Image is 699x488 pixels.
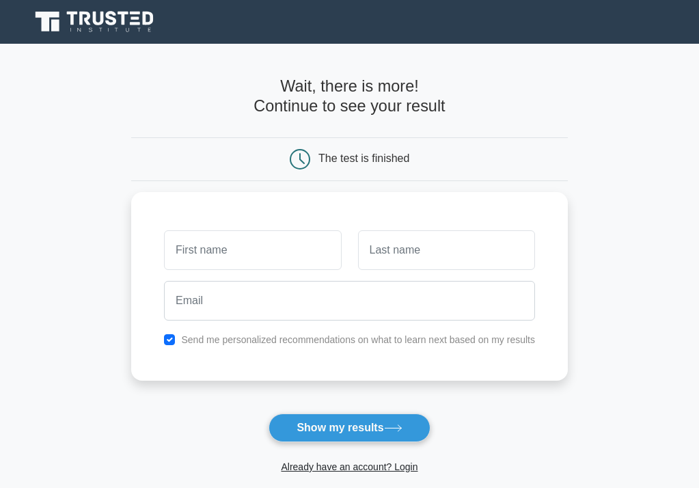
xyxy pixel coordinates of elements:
label: Send me personalized recommendations on what to learn next based on my results [181,334,535,345]
h4: Wait, there is more! Continue to see your result [131,77,568,115]
a: Already have an account? Login [281,461,417,472]
input: First name [164,230,341,270]
button: Show my results [269,414,430,442]
input: Email [164,281,535,321]
div: The test is finished [318,152,409,164]
input: Last name [358,230,535,270]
